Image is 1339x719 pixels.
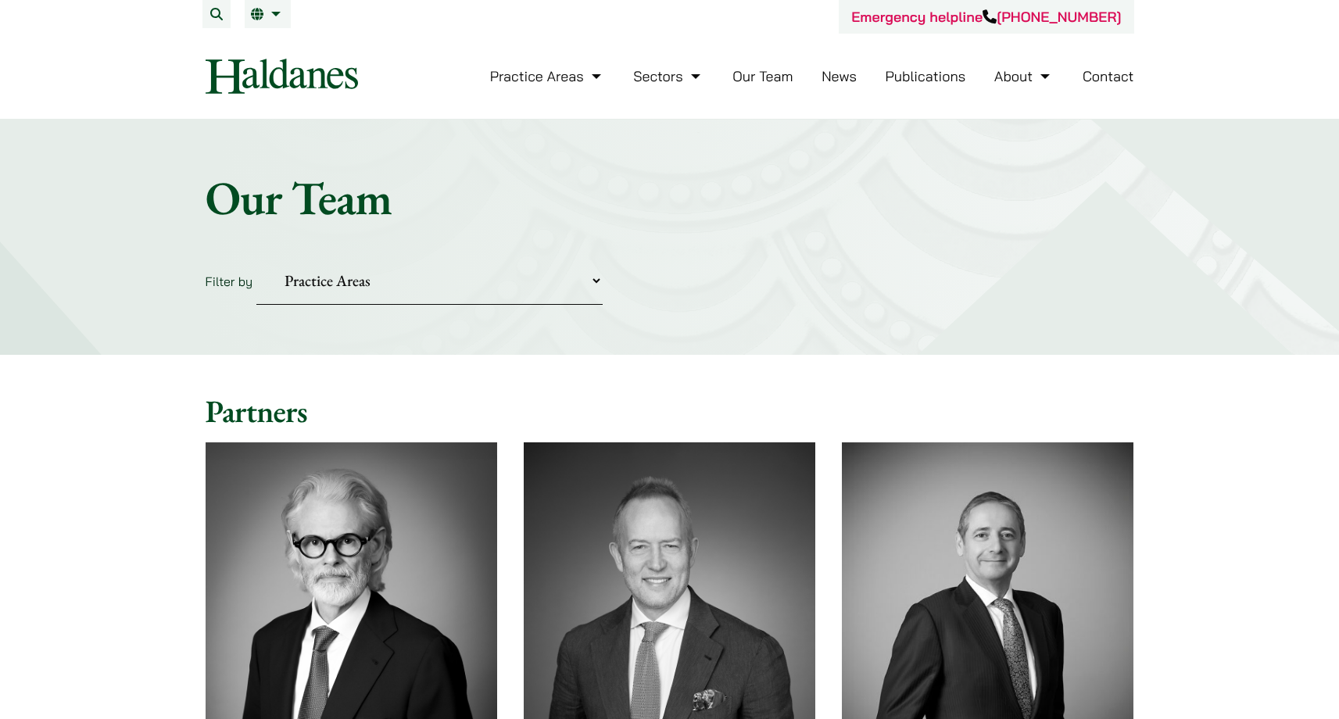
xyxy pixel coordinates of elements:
h2: Partners [206,392,1134,430]
a: Practice Areas [490,67,605,85]
img: Logo of Haldanes [206,59,358,94]
a: EN [251,8,285,20]
a: Contact [1083,67,1134,85]
a: About [994,67,1054,85]
a: Emergency helpline[PHONE_NUMBER] [851,8,1121,26]
label: Filter by [206,274,253,289]
a: Sectors [633,67,704,85]
a: News [822,67,857,85]
a: Publications [886,67,966,85]
a: Our Team [732,67,793,85]
h1: Our Team [206,170,1134,226]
